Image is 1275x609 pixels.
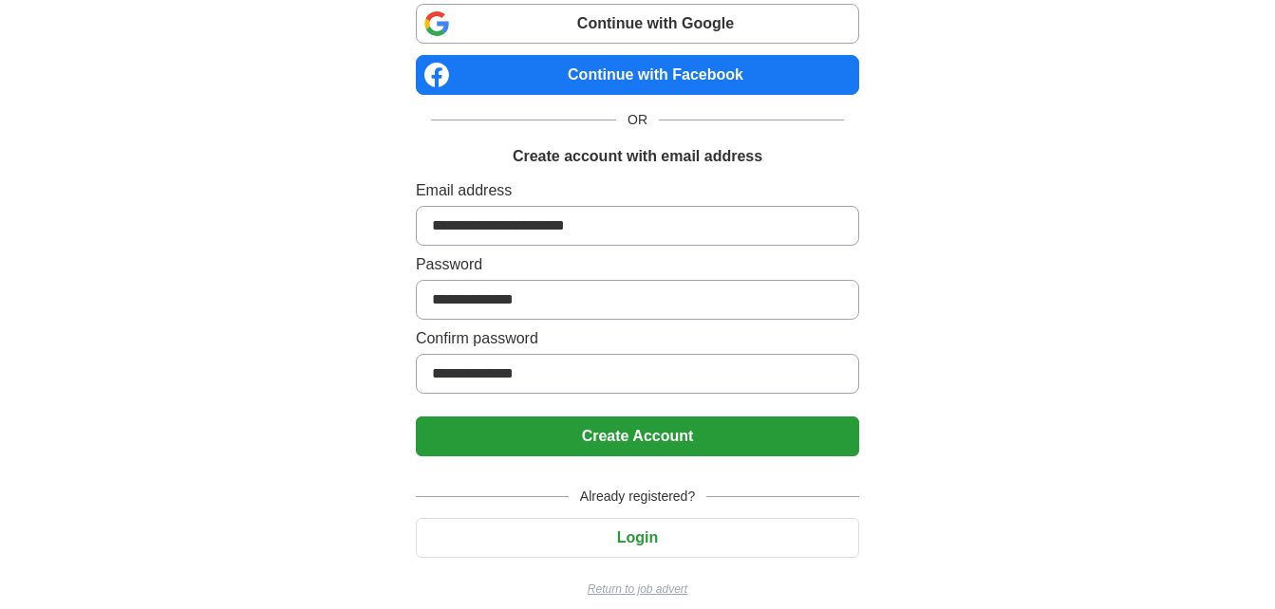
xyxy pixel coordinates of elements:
a: Continue with Google [416,4,859,44]
h1: Create account with email address [513,145,762,168]
label: Email address [416,179,859,202]
span: Already registered? [569,487,706,507]
label: Password [416,253,859,276]
button: Create Account [416,416,859,456]
a: Login [416,529,859,545]
span: OR [616,110,659,130]
a: Continue with Facebook [416,55,859,95]
label: Confirm password [416,327,859,350]
button: Login [416,518,859,558]
a: Return to job advert [416,581,859,598]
